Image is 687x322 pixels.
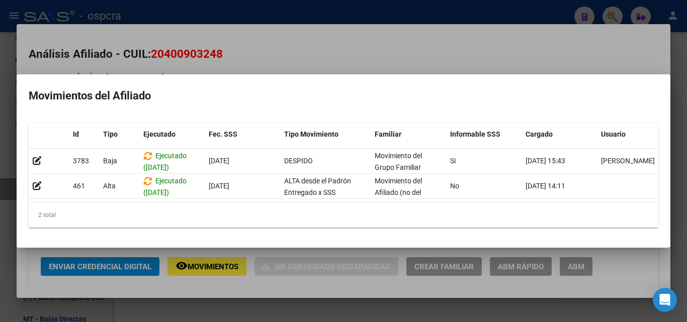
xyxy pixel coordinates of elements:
span: Tipo [103,130,118,138]
span: [DATE] [209,182,229,190]
datatable-header-cell: Fec. SSS [205,124,280,145]
span: DESPIDO [284,157,313,165]
div: Open Intercom Messenger [653,288,677,312]
datatable-header-cell: Usuario [597,124,672,145]
span: [DATE] 15:43 [526,157,565,165]
span: Movimiento del Grupo Familiar [375,152,422,171]
span: [DATE] 14:11 [526,182,565,190]
datatable-header-cell: Tipo Movimiento [280,124,371,145]
div: 2 total [29,202,658,228]
h2: Movimientos del Afiliado [29,86,658,105]
span: Informable SSS [450,130,500,138]
span: 461 [73,182,85,190]
span: Fec. SSS [209,130,237,138]
span: Familiar [375,130,401,138]
span: Baja [103,157,117,165]
span: Si [450,157,456,165]
span: [PERSON_NAME] [601,157,655,165]
span: Ejecutado [143,130,176,138]
span: Ejecutado ([DATE]) [143,177,187,196]
span: ALTA desde el Padrón Entregado x SSS [284,177,351,196]
datatable-header-cell: Informable SSS [446,124,522,145]
datatable-header-cell: Cargado [522,124,597,145]
span: Movimiento del Afiliado (no del grupo) [375,177,422,208]
span: Id [73,130,79,138]
datatable-header-cell: Id [69,124,99,145]
datatable-header-cell: Familiar [371,124,446,145]
span: Alta [103,182,116,190]
span: Usuario [601,130,626,138]
span: No [450,182,459,190]
span: Tipo Movimiento [284,130,338,138]
datatable-header-cell: Tipo [99,124,139,145]
span: Ejecutado ([DATE]) [143,152,187,171]
span: Cargado [526,130,553,138]
span: [DATE] [209,157,229,165]
datatable-header-cell: Ejecutado [139,124,205,145]
span: 3783 [73,157,89,165]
